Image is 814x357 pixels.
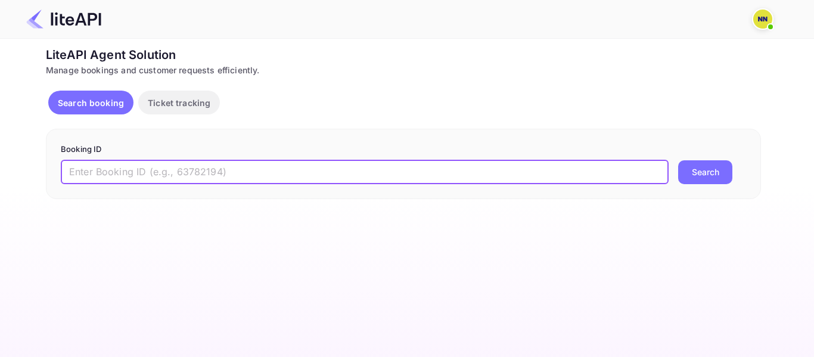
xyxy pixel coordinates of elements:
p: Ticket tracking [148,97,210,109]
div: Manage bookings and customer requests efficiently. [46,64,761,76]
div: LiteAPI Agent Solution [46,46,761,64]
input: Enter Booking ID (e.g., 63782194) [61,160,669,184]
img: LiteAPI Logo [26,10,101,29]
p: Booking ID [61,144,746,156]
button: Search [678,160,732,184]
img: N/A N/A [753,10,772,29]
p: Search booking [58,97,124,109]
